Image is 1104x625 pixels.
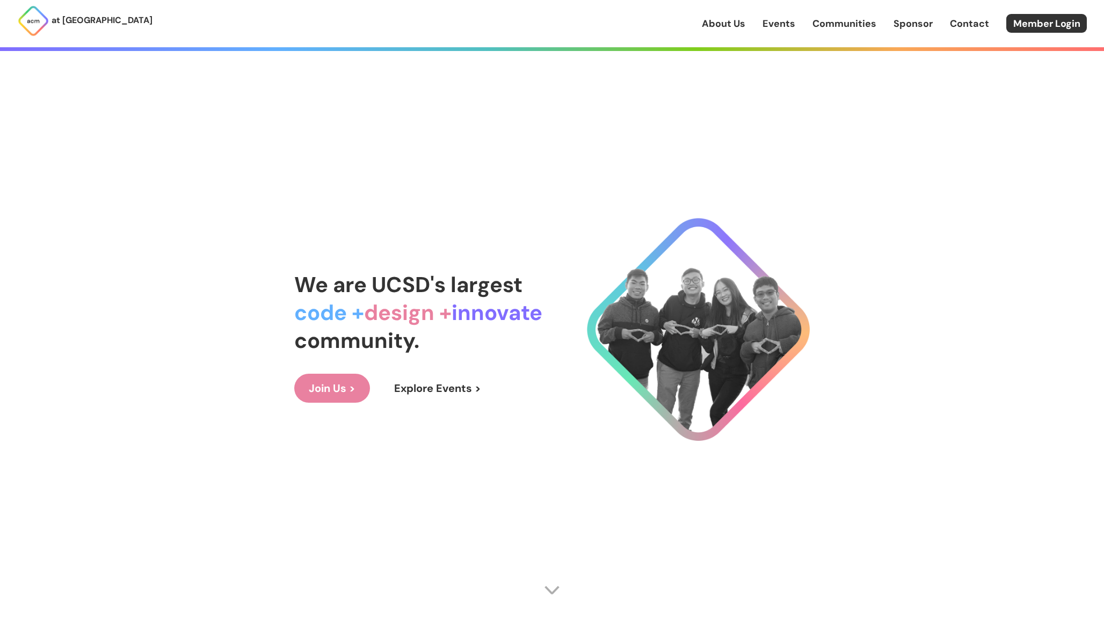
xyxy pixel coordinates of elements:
[294,326,419,354] span: community.
[544,582,560,598] img: Scroll Arrow
[587,218,810,441] img: Cool Logo
[452,299,542,326] span: innovate
[380,374,496,403] a: Explore Events >
[17,5,152,37] a: at [GEOGRAPHIC_DATA]
[294,374,370,403] a: Join Us >
[762,17,795,31] a: Events
[294,271,522,299] span: We are UCSD's largest
[812,17,876,31] a: Communities
[294,299,364,326] span: code +
[17,5,49,37] img: ACM Logo
[894,17,933,31] a: Sponsor
[364,299,452,326] span: design +
[1006,14,1087,33] a: Member Login
[52,13,152,27] p: at [GEOGRAPHIC_DATA]
[950,17,989,31] a: Contact
[702,17,745,31] a: About Us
